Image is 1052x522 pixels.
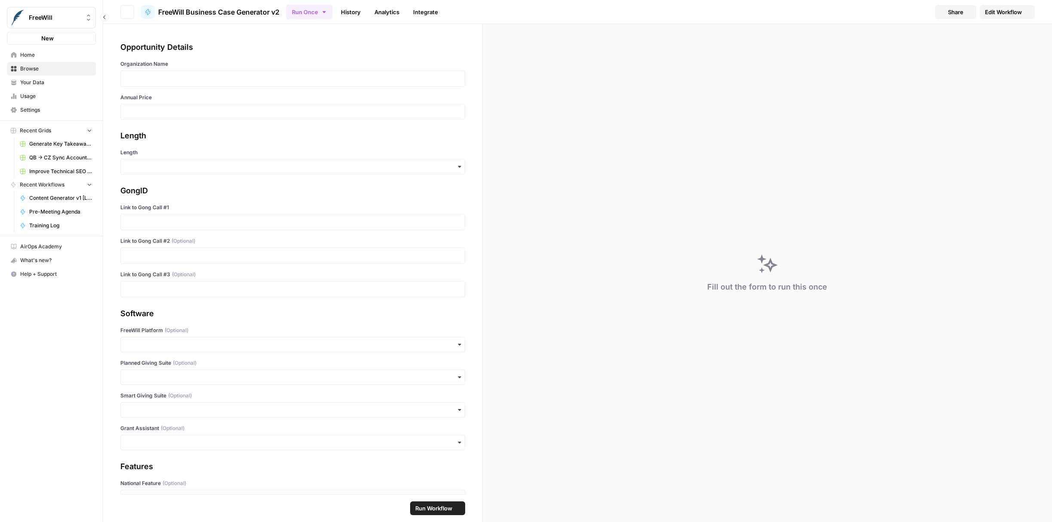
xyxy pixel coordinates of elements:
[7,267,96,281] button: Help + Support
[7,178,96,191] button: Recent Workflows
[20,79,92,86] span: Your Data
[707,281,827,293] div: Fill out the form to run this once
[7,7,96,28] button: Workspace: FreeWill
[7,32,96,45] button: New
[29,140,92,148] span: Generate Key Takeaways from Webinar Transcripts
[41,34,54,43] span: New
[120,308,465,320] div: Software
[120,271,465,278] label: Link to Gong Call #3
[120,94,465,101] label: Annual Price
[29,208,92,216] span: Pre-Meeting Agenda
[29,222,92,229] span: Training Log
[7,254,95,267] div: What's new?
[20,127,51,134] span: Recent Grids
[20,181,64,189] span: Recent Workflows
[7,48,96,62] a: Home
[980,5,1035,19] a: Edit Workflow
[10,10,25,25] img: FreeWill Logo
[120,359,465,367] label: Planned Giving Suite
[20,92,92,100] span: Usage
[172,237,195,245] span: (Optional)
[948,8,963,16] span: Share
[7,103,96,117] a: Settings
[336,5,366,19] a: History
[410,501,465,515] button: Run Workflow
[20,106,92,114] span: Settings
[163,479,186,487] span: (Optional)
[16,191,96,205] a: Content Generator v1 [LIVE]
[7,62,96,76] a: Browse
[415,504,452,513] span: Run Workflow
[16,137,96,151] a: Generate Key Takeaways from Webinar Transcripts
[120,41,465,53] div: Opportunity Details
[29,154,92,162] span: QB -> CZ Sync Account Matching
[120,60,465,68] label: Organization Name
[29,194,92,202] span: Content Generator v1 [LIVE]
[168,392,192,400] span: (Optional)
[7,89,96,103] a: Usage
[16,219,96,232] a: Training Log
[20,270,92,278] span: Help + Support
[120,392,465,400] label: Smart Giving Suite
[165,327,188,334] span: (Optional)
[120,424,465,432] label: Grant Assistant
[120,237,465,245] label: Link to Gong Call #2
[29,13,81,22] span: FreeWill
[141,5,279,19] a: FreeWill Business Case Generator v2
[120,479,465,487] label: National Feature
[120,204,465,211] label: Link to Gong Call #1
[16,165,96,178] a: Improve Technical SEO for Page
[173,359,196,367] span: (Optional)
[369,5,405,19] a: Analytics
[7,124,96,137] button: Recent Grids
[20,243,92,250] span: AirOps Academy
[172,271,196,278] span: (Optional)
[985,8,1022,16] span: Edit Workflow
[16,205,96,219] a: Pre-Meeting Agenda
[158,7,279,17] span: FreeWill Business Case Generator v2
[120,130,465,142] div: Length
[7,253,96,267] button: What's new?
[120,185,465,197] div: GongID
[286,5,332,19] button: Run Once
[7,76,96,89] a: Your Data
[120,149,465,156] label: Length
[16,151,96,165] a: QB -> CZ Sync Account Matching
[120,327,465,334] label: FreeWill Platform
[29,168,92,175] span: Improve Technical SEO for Page
[120,461,465,473] div: Features
[20,65,92,73] span: Browse
[408,5,443,19] a: Integrate
[20,51,92,59] span: Home
[7,240,96,253] a: AirOps Academy
[935,5,976,19] button: Share
[161,424,184,432] span: (Optional)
